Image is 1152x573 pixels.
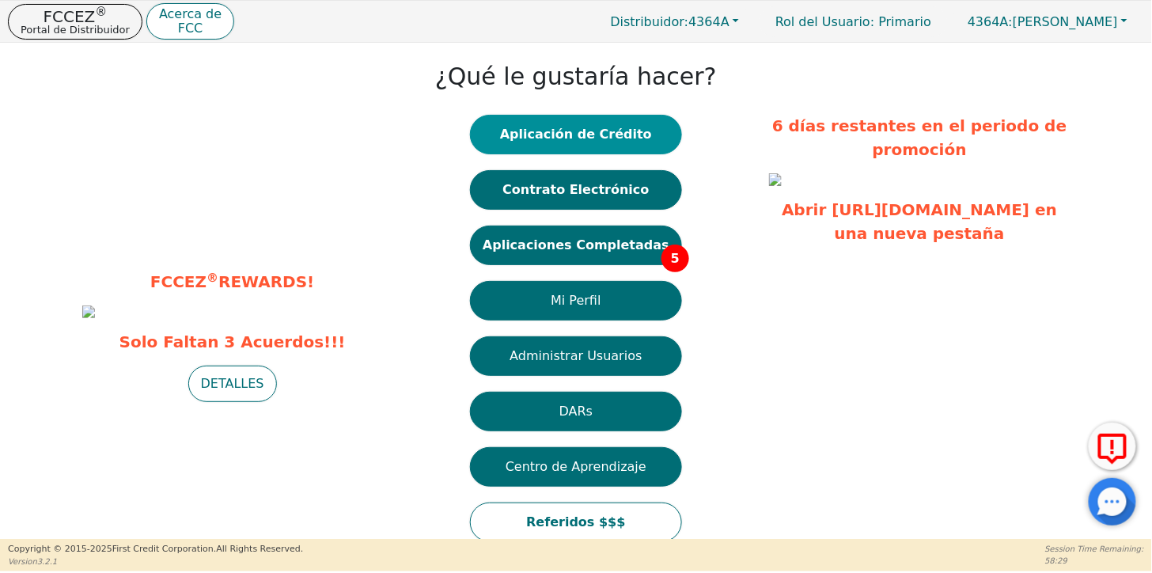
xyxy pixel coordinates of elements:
[1045,543,1144,555] p: Session Time Remaining:
[1045,555,1144,567] p: 58:29
[8,543,303,556] p: Copyright © 2015- 2025 First Credit Corporation.
[1089,423,1136,470] button: Reportar Error a FCC
[782,200,1057,243] a: Abrir [URL][DOMAIN_NAME] en una nueva pestaña
[775,14,874,29] span: Rol del Usuario :
[470,226,682,265] button: Aplicaciones Completadas5
[470,447,682,487] button: Centro de Aprendizaje
[661,245,689,272] span: 5
[216,544,303,554] span: All Rights Reserved.
[470,170,682,210] button: Contrato Electrónico
[470,503,682,542] button: Referidos $$$
[968,14,1013,29] span: 4364A:
[611,14,689,29] span: Distribuidor:
[769,114,1070,161] p: 6 días restantes en el periodo de promoción
[146,3,234,40] button: Acerca deFCC
[159,22,222,35] p: FCC
[8,556,303,567] p: Version 3.2.1
[82,330,383,354] span: Solo Faltan 3 Acuerdos!!!
[760,6,947,37] p: Primario
[82,270,383,294] p: FCCEZ REWARDS!
[968,14,1118,29] span: [PERSON_NAME]
[188,366,277,402] button: DETALLES
[207,271,218,285] sup: ®
[159,8,222,21] p: Acerca de
[21,9,130,25] p: FCCEZ
[769,173,782,186] img: 61d508f3-029b-4478-98f9-5849792eded8
[435,63,717,91] h1: ¿Qué le gustaría hacer?
[951,9,1144,34] button: 4364A:[PERSON_NAME]
[470,115,682,154] button: Aplicación de Crédito
[470,336,682,376] button: Administrar Usuarios
[594,9,756,34] button: Distribuidor:4364A
[95,5,107,19] sup: ®
[760,6,947,37] a: Rol del Usuario: Primario
[8,4,142,40] button: FCCEZ®Portal de Distribuidor
[470,281,682,321] button: Mi Perfil
[82,305,95,318] img: adb91e99-569b-4c52-8aac-88be864db89b
[21,25,130,35] p: Portal de Distribuidor
[611,14,729,29] span: 4364A
[470,392,682,431] button: DARs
